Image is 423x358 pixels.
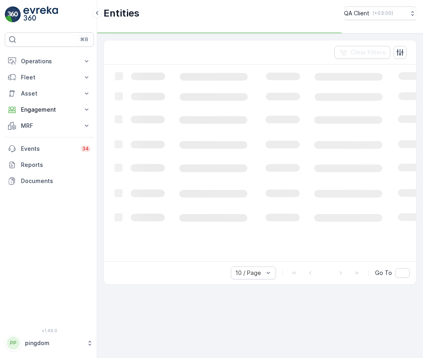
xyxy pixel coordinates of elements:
[5,85,94,102] button: Asset
[21,161,91,169] p: Reports
[5,53,94,69] button: Operations
[375,269,392,277] span: Go To
[104,7,139,20] p: Entities
[21,73,78,81] p: Fleet
[21,106,78,114] p: Engagement
[5,328,94,333] span: v 1.49.0
[80,36,88,43] p: ⌘B
[21,145,76,153] p: Events
[21,89,78,98] p: Asset
[5,69,94,85] button: Fleet
[21,57,78,65] p: Operations
[5,102,94,118] button: Engagement
[5,118,94,134] button: MRF
[5,141,94,157] a: Events34
[25,339,83,347] p: pingdom
[21,122,78,130] p: MRF
[82,146,89,152] p: 34
[344,9,369,17] p: QA Client
[5,6,21,23] img: logo
[350,48,386,56] p: Clear Filters
[5,173,94,189] a: Documents
[373,10,393,17] p: ( +03:00 )
[5,335,94,352] button: PPpingdom
[23,6,58,23] img: logo_light-DOdMpM7g.png
[5,157,94,173] a: Reports
[21,177,91,185] p: Documents
[7,337,20,350] div: PP
[344,6,417,20] button: QA Client(+03:00)
[334,46,390,59] button: Clear Filters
